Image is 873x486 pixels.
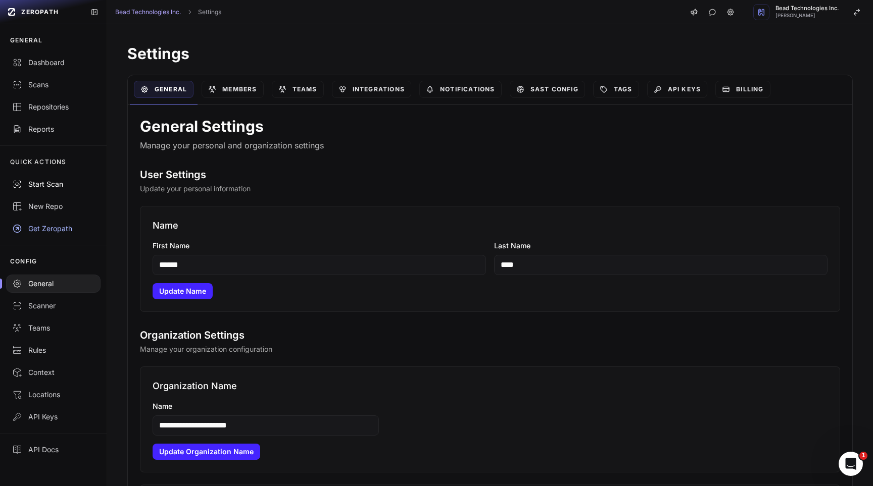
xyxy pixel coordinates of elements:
a: Billing [715,81,770,98]
p: Update your personal information [140,184,840,194]
span: [PERSON_NAME] [775,13,839,18]
p: QUICK ACTIONS [10,158,67,166]
div: API Docs [12,445,94,455]
div: Repositories [12,102,94,112]
a: API Keys [647,81,708,98]
a: Tags [593,81,639,98]
div: Reports [12,124,94,134]
p: CONFIG [10,257,37,265]
h3: Organization Name [153,379,828,393]
a: General [134,81,193,98]
iframe: Intercom live chat [839,452,863,476]
span: Bead Technologies Inc. [775,6,839,11]
a: Notifications [419,81,502,98]
div: API Keys [12,412,94,422]
label: Name [153,401,828,411]
h2: User Settings [140,168,840,182]
p: GENERAL [10,36,42,44]
p: Manage your organization configuration [140,344,840,354]
div: Scanner [12,301,94,311]
label: First Name [153,241,486,251]
div: Get Zeropath [12,224,94,234]
div: Teams [12,323,94,333]
div: Scans [12,80,94,90]
span: ZEROPATH [21,8,59,16]
h1: General Settings [140,117,840,135]
a: Teams [272,81,324,98]
div: New Repo [12,201,94,211]
button: Update Organization Name [153,444,260,460]
div: Dashboard [12,58,94,68]
label: Last Name [494,241,828,251]
div: Context [12,367,94,377]
a: SAST Config [510,81,585,98]
div: Start Scan [12,179,94,189]
div: Locations [12,390,94,400]
div: General [12,279,94,289]
h3: Name [153,219,828,233]
a: Members [202,81,263,98]
span: 1 [859,452,867,460]
svg: chevron right, [186,9,193,16]
a: Integrations [332,81,411,98]
a: ZEROPATH [4,4,82,20]
button: Update Name [153,283,213,299]
nav: breadcrumb [115,8,221,16]
p: Manage your personal and organization settings [140,139,840,151]
h2: Organization Settings [140,328,840,342]
a: Settings [198,8,221,16]
h1: Settings [127,44,853,63]
a: Bead Technologies Inc. [115,8,181,16]
div: Rules [12,345,94,355]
